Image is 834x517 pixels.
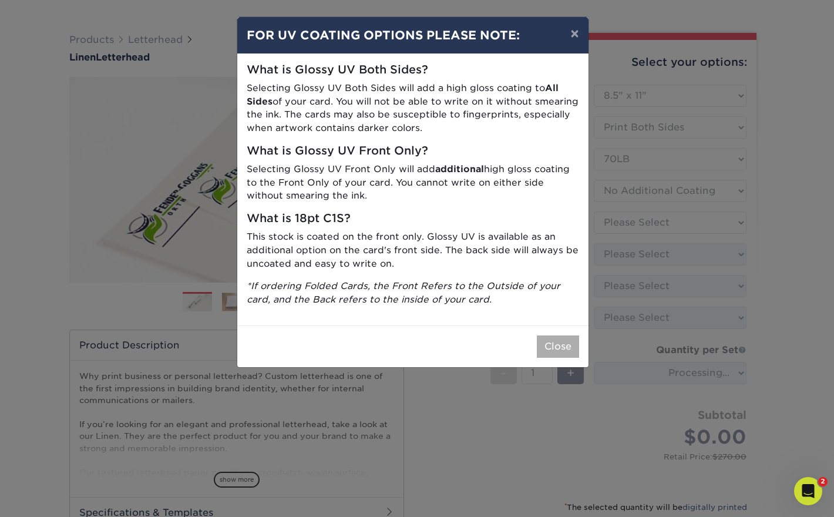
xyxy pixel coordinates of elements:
p: This stock is coated on the front only. Glossy UV is available as an additional option on the car... [247,230,579,270]
strong: All Sides [247,82,559,107]
button: × [561,17,588,50]
p: Selecting Glossy UV Both Sides will add a high gloss coating to of your card. You will not be abl... [247,82,579,135]
iframe: Intercom live chat [794,477,822,505]
h4: FOR UV COATING OPTIONS PLEASE NOTE: [247,26,579,44]
h5: What is Glossy UV Front Only? [247,145,579,158]
span: 2 [818,477,828,486]
button: Close [537,335,579,358]
p: Selecting Glossy UV Front Only will add high gloss coating to the Front Only of your card. You ca... [247,163,579,203]
i: *If ordering Folded Cards, the Front Refers to the Outside of your card, and the Back refers to t... [247,280,560,305]
strong: additional [435,163,484,174]
h5: What is 18pt C1S? [247,212,579,226]
h5: What is Glossy UV Both Sides? [247,63,579,77]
